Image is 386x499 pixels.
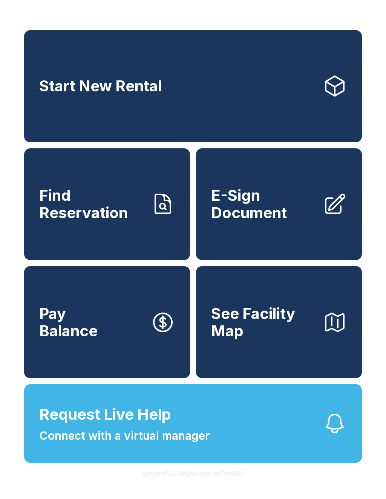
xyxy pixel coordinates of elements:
[196,266,362,378] button: See Facility Map
[211,305,317,339] span: See Facility Map
[39,403,171,426] span: Request Live Help
[39,427,210,444] span: Connect with a virtual manager
[39,187,145,221] span: Find Reservation
[136,463,250,484] button: VersionPE2CWShLHxwLdo7nhiB05
[24,30,362,142] a: Start New Rental
[196,148,362,260] a: E-Sign Document
[24,266,190,378] a: PayBalance
[211,187,317,221] span: E-Sign Document
[24,148,190,260] a: Find Reservation
[24,384,362,463] button: Request Live HelpConnect with a virtual manager
[39,305,98,339] span: Pay Balance
[39,77,162,95] span: Start New Rental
